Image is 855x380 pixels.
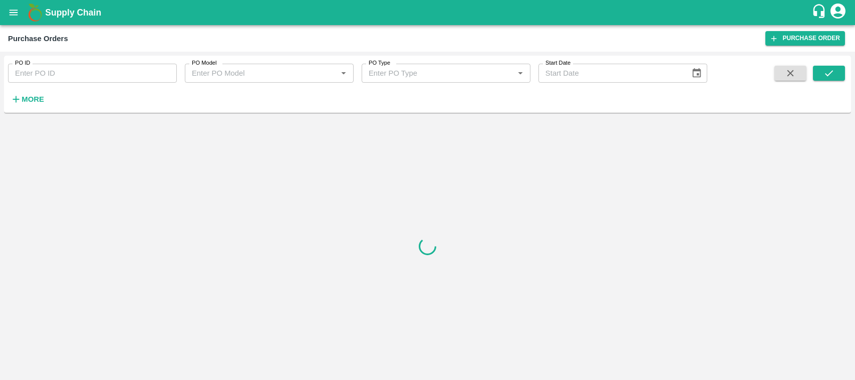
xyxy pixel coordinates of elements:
img: logo [25,3,45,23]
b: Supply Chain [45,8,101,18]
button: open drawer [2,1,25,24]
input: Enter PO Type [365,67,511,80]
a: Supply Chain [45,6,811,20]
button: Choose date [687,64,706,83]
input: Enter PO ID [8,64,177,83]
input: Start Date [538,64,683,83]
button: More [8,91,47,108]
input: Enter PO Model [188,67,334,80]
div: account of current user [829,2,847,23]
label: PO ID [15,59,30,67]
div: Purchase Orders [8,32,68,45]
a: Purchase Order [765,31,845,46]
label: Start Date [545,59,571,67]
label: PO Model [192,59,217,67]
div: customer-support [811,4,829,22]
label: PO Type [369,59,390,67]
button: Open [337,67,350,80]
strong: More [22,95,44,103]
button: Open [514,67,527,80]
